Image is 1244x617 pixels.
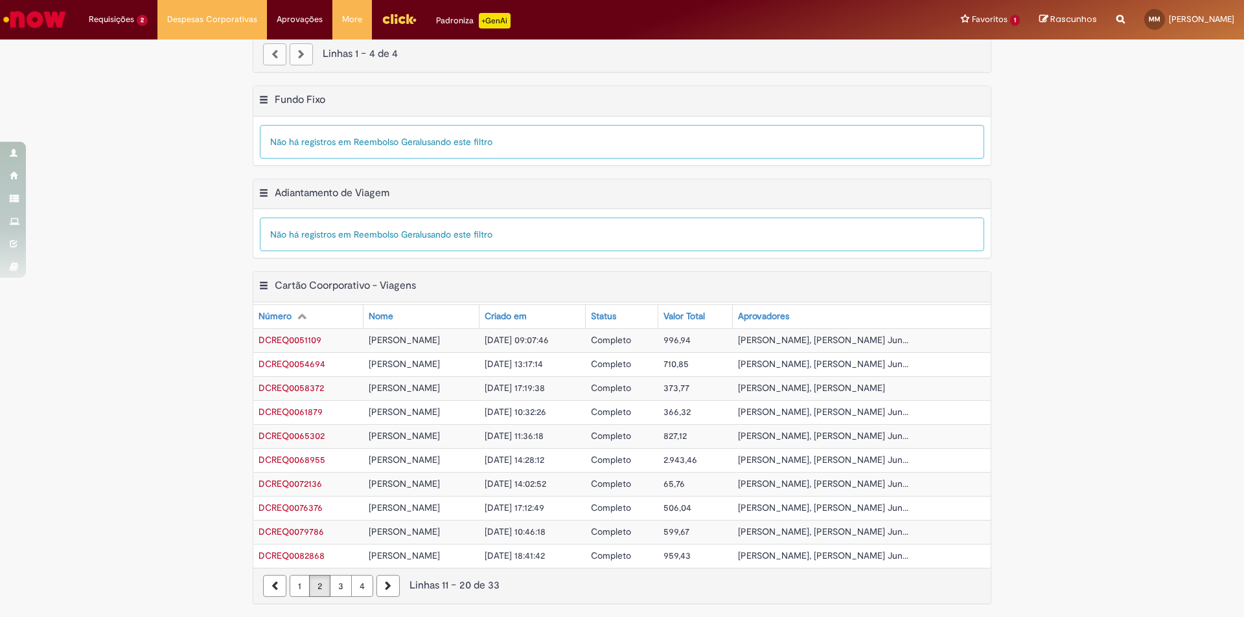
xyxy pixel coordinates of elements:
span: Rascunhos [1050,13,1097,25]
span: Completo [591,478,631,489]
span: [DATE] 17:19:38 [485,382,545,394]
div: Valor Total [663,310,705,323]
h2: Fundo Fixo [275,93,325,106]
div: Criado em [485,310,527,323]
span: Completo [591,526,631,537]
span: [PERSON_NAME] [369,382,440,394]
span: [PERSON_NAME] [369,454,440,466]
span: 2 [137,15,148,26]
span: DCREQ0054694 [259,358,325,370]
span: [DATE] 14:02:52 [485,478,546,489]
span: [DATE] 09:07:46 [485,334,549,346]
span: [PERSON_NAME], [PERSON_NAME] Jun... [738,454,908,466]
span: DCREQ0051109 [259,334,321,346]
span: [PERSON_NAME], [PERSON_NAME] Jun... [738,430,908,442]
span: DCREQ0058372 [259,382,324,394]
a: Abrir Registro: DCREQ0082868 [259,550,325,561]
span: Completo [591,454,631,466]
button: Adiantamento de Viagem Menu de contexto [259,186,269,203]
span: [DATE] 13:17:14 [485,358,543,370]
div: Número [259,310,292,323]
span: [PERSON_NAME], [PERSON_NAME] [738,382,885,394]
span: [PERSON_NAME] [369,430,440,442]
span: [PERSON_NAME], [PERSON_NAME] Jun... [738,550,908,561]
span: DCREQ0076376 [259,502,323,513]
span: Aprovações [277,13,323,26]
span: Completo [591,334,631,346]
h2: Cartão Coorporativo - Viagens [275,280,416,293]
a: Abrir Registro: DCREQ0065302 [259,430,325,442]
span: [PERSON_NAME], [PERSON_NAME] Jun... [738,334,908,346]
span: [PERSON_NAME] [369,550,440,561]
span: [DATE] 14:28:12 [485,454,544,466]
span: [PERSON_NAME], [PERSON_NAME] Jun... [738,502,908,513]
span: Requisições [89,13,134,26]
span: Completo [591,358,631,370]
span: usando este filtro [422,229,492,240]
a: Página 1 [290,575,310,597]
span: [PERSON_NAME] [369,478,440,489]
img: click_logo_yellow_360x200.png [382,9,417,28]
a: Página 4 [351,575,373,597]
span: DCREQ0072136 [259,478,322,489]
span: [DATE] 10:32:26 [485,406,546,418]
span: MM [1149,15,1160,23]
span: [PERSON_NAME], [PERSON_NAME] Jun... [738,406,908,418]
button: Fundo Fixo Menu de contexto [259,93,269,110]
span: DCREQ0068955 [259,454,325,466]
span: Completo [591,550,631,561]
a: Abrir Registro: DCREQ0061879 [259,406,323,418]
span: 65,76 [663,478,685,489]
a: Abrir Registro: DCREQ0054694 [259,358,325,370]
span: 710,85 [663,358,689,370]
span: 599,67 [663,526,689,537]
span: usando este filtro [422,136,492,148]
span: 827,12 [663,430,687,442]
span: Completo [591,406,631,418]
div: Padroniza [436,13,511,28]
div: Não há registros em Reembolso Geral [260,125,984,159]
a: Próxima página [376,575,400,597]
h2: Adiantamento de Viagem [275,186,389,199]
span: 959,43 [663,550,691,561]
a: Página 3 [330,575,352,597]
span: Completo [591,382,631,394]
span: 2.943,46 [663,454,697,466]
span: [PERSON_NAME] [369,334,440,346]
span: [DATE] 10:46:18 [485,526,546,537]
span: [DATE] 18:41:42 [485,550,545,561]
nav: paginação [253,36,991,72]
span: More [342,13,362,26]
a: Página 2 [309,575,330,597]
span: [PERSON_NAME] [369,406,440,418]
span: [PERSON_NAME] [369,526,440,537]
div: Status [591,310,616,323]
a: Rascunhos [1039,14,1097,26]
span: 996,94 [663,334,691,346]
span: [PERSON_NAME] [369,358,440,370]
span: 1 [1010,15,1020,26]
span: [PERSON_NAME], [PERSON_NAME] Jun... [738,358,908,370]
span: Completo [591,430,631,442]
span: DCREQ0061879 [259,406,323,418]
a: Abrir Registro: DCREQ0079786 [259,526,324,537]
span: [DATE] 17:12:49 [485,502,544,513]
span: [PERSON_NAME], [PERSON_NAME] Jun... [738,526,908,537]
div: Linhas 1 − 4 de 4 [263,47,981,62]
a: Abrir Registro: DCREQ0058372 [259,382,324,394]
a: Abrir Registro: DCREQ0051109 [259,334,321,346]
span: [PERSON_NAME] [369,502,440,513]
span: 373,77 [663,382,689,394]
div: Não há registros em Reembolso Geral [260,218,984,251]
span: Despesas Corporativas [167,13,257,26]
a: Abrir Registro: DCREQ0072136 [259,478,322,489]
a: Abrir Registro: DCREQ0068955 [259,454,325,466]
a: Página anterior [263,575,286,597]
div: Aprovadores [738,310,789,323]
img: ServiceNow [1,6,68,32]
span: [PERSON_NAME] [1169,14,1234,25]
div: Nome [369,310,393,323]
span: [PERSON_NAME], [PERSON_NAME] Jun... [738,478,908,489]
span: DCREQ0079786 [259,526,324,537]
span: Completo [591,502,631,513]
